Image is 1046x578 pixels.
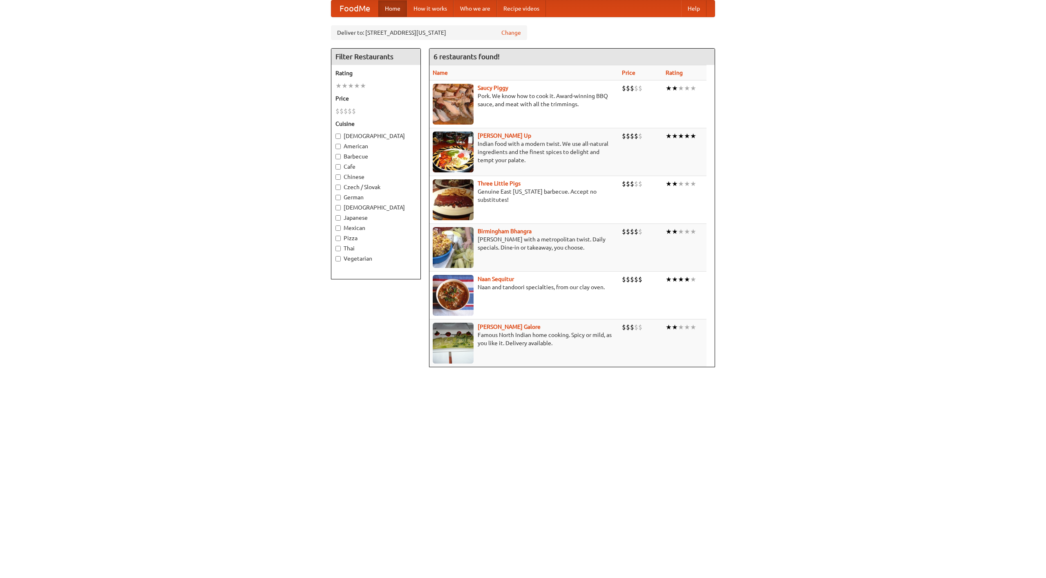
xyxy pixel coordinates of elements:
[626,323,630,332] li: $
[335,120,416,128] h5: Cuisine
[335,214,416,222] label: Japanese
[678,179,684,188] li: ★
[634,179,638,188] li: $
[690,179,696,188] li: ★
[335,254,416,263] label: Vegetarian
[331,49,420,65] h4: Filter Restaurants
[478,228,532,234] a: Birmingham Bhangra
[335,183,416,191] label: Czech / Slovak
[634,132,638,141] li: $
[666,84,672,93] li: ★
[666,69,683,76] a: Rating
[335,163,416,171] label: Cafe
[690,227,696,236] li: ★
[478,180,521,187] a: Three Little Pigs
[666,227,672,236] li: ★
[672,275,678,284] li: ★
[678,84,684,93] li: ★
[684,323,690,332] li: ★
[622,323,626,332] li: $
[626,84,630,93] li: $
[335,195,341,200] input: German
[684,84,690,93] li: ★
[678,132,684,141] li: ★
[638,84,642,93] li: $
[335,152,416,161] label: Barbecue
[634,275,638,284] li: $
[684,275,690,284] li: ★
[626,275,630,284] li: $
[666,275,672,284] li: ★
[630,179,634,188] li: $
[630,227,634,236] li: $
[335,134,341,139] input: [DEMOGRAPHIC_DATA]
[433,283,615,291] p: Naan and tandoori specialties, from our clay oven.
[433,92,615,108] p: Pork. We know how to cook it. Award-winning BBQ sauce, and meat with all the trimmings.
[433,235,615,252] p: [PERSON_NAME] with a metropolitan twist. Daily specials. Dine-in or takeaway, you choose.
[478,276,514,282] a: Naan Sequitur
[666,132,672,141] li: ★
[352,107,356,116] li: $
[622,227,626,236] li: $
[348,107,352,116] li: $
[684,227,690,236] li: ★
[622,69,635,76] a: Price
[335,174,341,180] input: Chinese
[335,215,341,221] input: Japanese
[335,144,341,149] input: American
[672,323,678,332] li: ★
[335,173,416,181] label: Chinese
[684,179,690,188] li: ★
[497,0,546,17] a: Recipe videos
[638,227,642,236] li: $
[478,132,531,139] a: [PERSON_NAME] Up
[342,81,348,90] li: ★
[335,107,340,116] li: $
[681,0,706,17] a: Help
[335,185,341,190] input: Czech / Slovak
[335,203,416,212] label: [DEMOGRAPHIC_DATA]
[638,323,642,332] li: $
[630,275,634,284] li: $
[638,275,642,284] li: $
[433,140,615,164] p: Indian food with a modern twist. We use all-natural ingredients and the finest spices to delight ...
[622,275,626,284] li: $
[335,81,342,90] li: ★
[626,227,630,236] li: $
[407,0,454,17] a: How it works
[626,179,630,188] li: $
[434,53,500,60] ng-pluralize: 6 restaurants found!
[335,132,416,140] label: [DEMOGRAPHIC_DATA]
[335,205,341,210] input: [DEMOGRAPHIC_DATA]
[335,234,416,242] label: Pizza
[335,256,341,261] input: Vegetarian
[433,331,615,347] p: Famous North Indian home cooking. Spicy or mild, as you like it. Delivery available.
[335,246,341,251] input: Thai
[335,244,416,252] label: Thai
[335,225,341,231] input: Mexican
[433,179,474,220] img: littlepigs.jpg
[433,69,448,76] a: Name
[672,179,678,188] li: ★
[335,164,341,170] input: Cafe
[378,0,407,17] a: Home
[678,323,684,332] li: ★
[630,132,634,141] li: $
[678,275,684,284] li: ★
[433,132,474,172] img: curryup.jpg
[344,107,348,116] li: $
[690,84,696,93] li: ★
[360,81,366,90] li: ★
[331,0,378,17] a: FoodMe
[433,84,474,125] img: saucy.jpg
[335,94,416,103] h5: Price
[672,132,678,141] li: ★
[622,132,626,141] li: $
[335,236,341,241] input: Pizza
[626,132,630,141] li: $
[478,324,541,330] a: [PERSON_NAME] Galore
[478,85,508,91] a: Saucy Piggy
